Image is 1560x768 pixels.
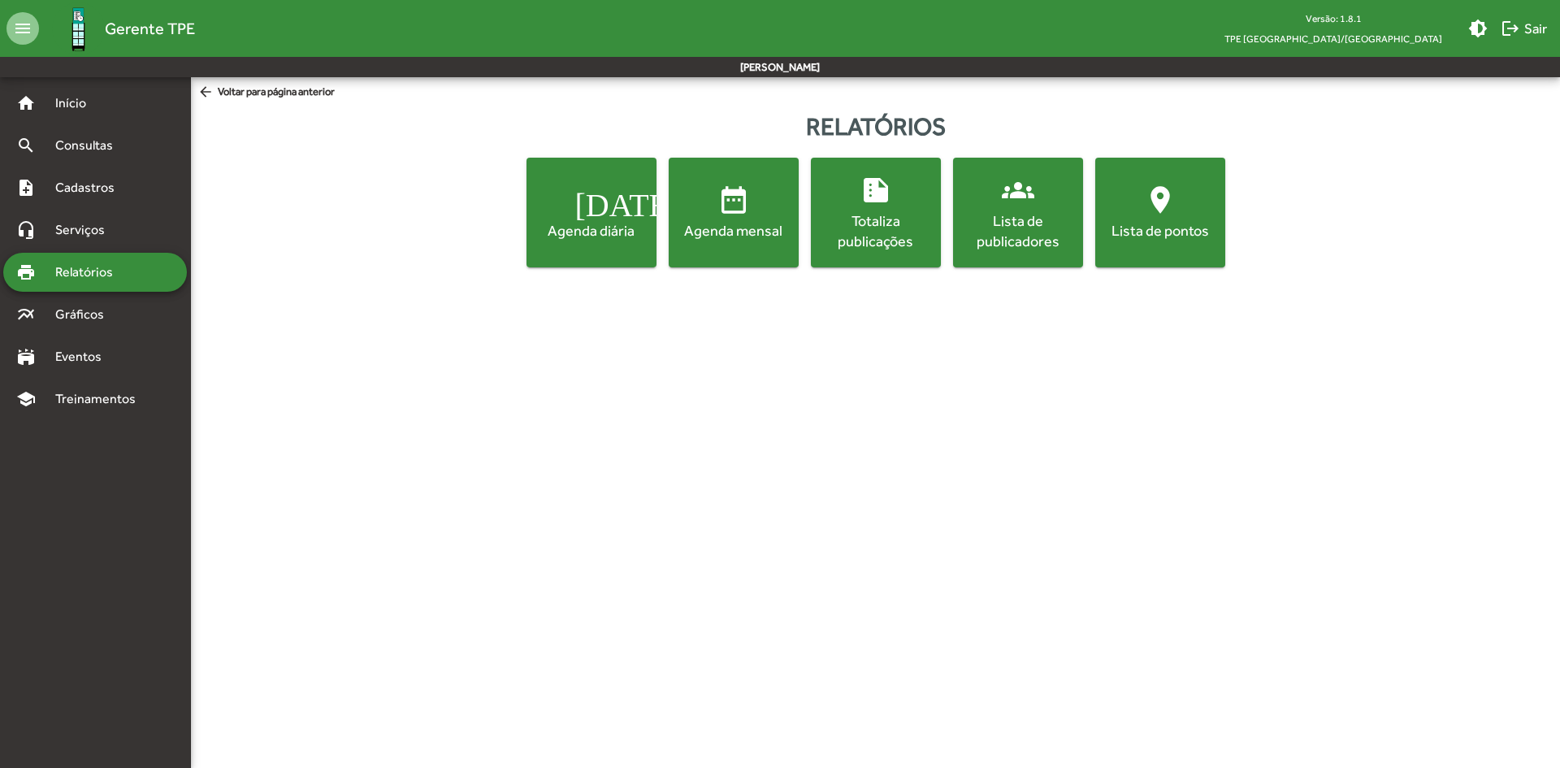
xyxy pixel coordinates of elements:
[672,220,795,241] div: Agenda mensal
[1211,8,1455,28] div: Versão: 1.8.1
[105,15,195,41] span: Gerente TPE
[526,158,656,267] button: Agenda diária
[39,2,195,55] a: Gerente TPE
[45,178,136,197] span: Cadastros
[16,136,36,155] mat-icon: search
[1002,174,1034,206] mat-icon: groups
[669,158,799,267] button: Agenda mensal
[1501,14,1547,43] span: Sair
[197,84,335,102] span: Voltar para página anterior
[814,210,938,251] div: Totaliza publicações
[45,220,127,240] span: Serviços
[16,93,36,113] mat-icon: home
[953,158,1083,267] button: Lista de publicadores
[45,136,134,155] span: Consultas
[530,220,653,241] div: Agenda diária
[717,184,750,216] mat-icon: date_range
[1098,220,1222,241] div: Lista de pontos
[1144,184,1176,216] mat-icon: location_on
[811,158,941,267] button: Totaliza publicações
[45,263,134,282] span: Relatórios
[197,84,218,102] mat-icon: arrow_back
[191,108,1560,145] div: Relatórios
[1501,19,1520,38] mat-icon: logout
[860,174,892,206] mat-icon: summarize
[1211,28,1455,49] span: TPE [GEOGRAPHIC_DATA]/[GEOGRAPHIC_DATA]
[1095,158,1225,267] button: Lista de pontos
[1468,19,1488,38] mat-icon: brightness_medium
[16,178,36,197] mat-icon: note_add
[575,184,608,216] mat-icon: [DATE]
[956,210,1080,251] div: Lista de publicadores
[16,263,36,282] mat-icon: print
[45,93,110,113] span: Início
[6,12,39,45] mat-icon: menu
[52,2,105,55] img: Logo
[1494,14,1553,43] button: Sair
[16,220,36,240] mat-icon: headset_mic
